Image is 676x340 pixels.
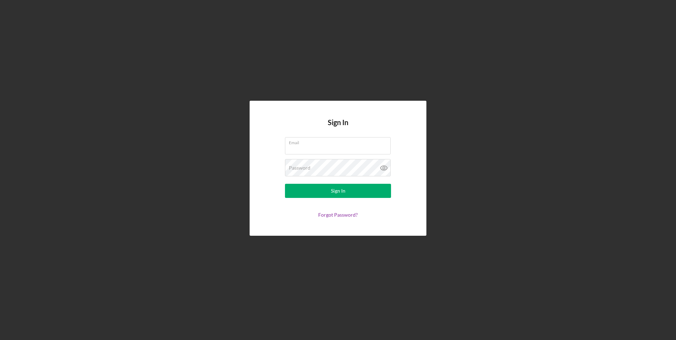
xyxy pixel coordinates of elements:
label: Email [289,137,391,145]
label: Password [289,165,310,171]
a: Forgot Password? [318,212,358,218]
div: Sign In [331,184,345,198]
button: Sign In [285,184,391,198]
h4: Sign In [328,118,348,137]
